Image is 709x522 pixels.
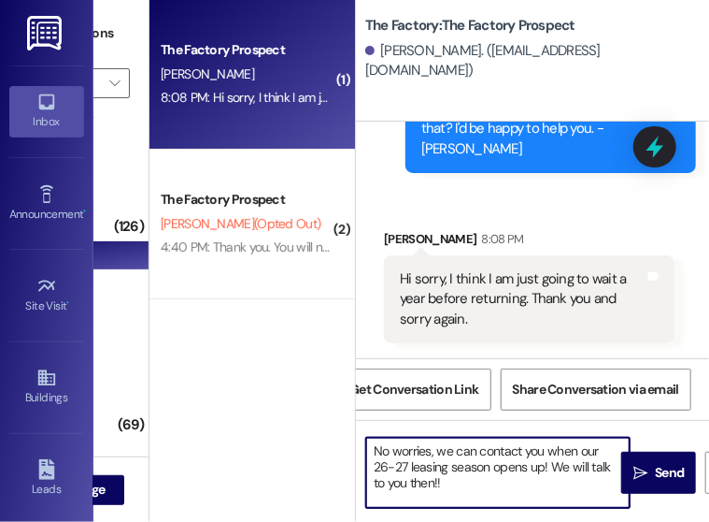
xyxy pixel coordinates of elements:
[9,454,84,504] a: Leads
[27,16,65,51] img: ResiDesk Logo
[67,297,70,310] span: •
[109,76,120,91] i: 
[384,229,674,255] div: [PERSON_NAME]
[161,89,688,106] div: 8:08 PM: Hi sorry, I think I am just going to wait a year before returning. Thank you and sorry a...
[633,466,647,481] i: 
[9,270,84,321] a: Site Visit •
[161,40,333,60] div: The Factory Prospect
[109,212,149,241] div: (126)
[337,369,490,411] button: Get Conversation Link
[477,229,524,249] div: 8:08 PM
[9,86,84,137] a: Inbox
[161,65,254,82] span: [PERSON_NAME]
[161,215,320,232] span: [PERSON_NAME] (Opted Out)
[400,269,645,329] div: Hi sorry, I think I am just going to wait a year before returning. Thank you and sorry again.
[113,411,149,440] div: (69)
[366,438,630,508] textarea: No worries, we can contact you when our 26-27 leasing season opens up! We will talk to you then!!
[9,362,84,413] a: Buildings
[621,452,696,494] button: Send
[365,16,575,36] b: The Factory: The Factory Prospect
[365,41,696,81] div: [PERSON_NAME]. ([EMAIL_ADDRESS][DOMAIN_NAME])
[83,205,86,218] span: •
[655,463,684,483] span: Send
[349,380,478,399] span: Get Conversation Link
[501,369,691,411] button: Share Conversation via email
[161,190,333,210] div: The Factory Prospect
[513,380,679,399] span: Share Conversation via email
